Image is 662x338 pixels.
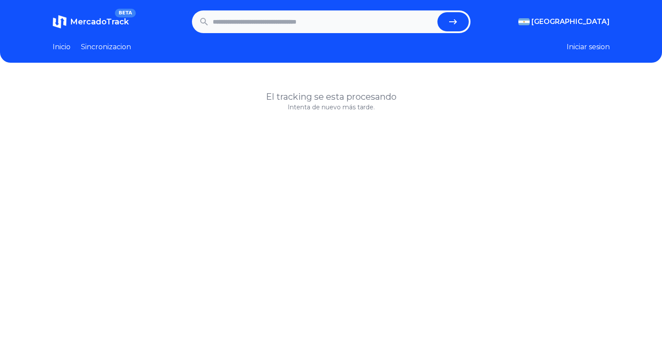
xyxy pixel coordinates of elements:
button: Iniciar sesion [567,42,610,52]
p: Intenta de nuevo más tarde. [53,103,610,112]
a: Sincronizacion [81,42,131,52]
img: Argentina [518,18,530,25]
span: MercadoTrack [70,17,129,27]
span: BETA [115,9,135,17]
button: [GEOGRAPHIC_DATA] [518,17,610,27]
a: Inicio [53,42,71,52]
a: MercadoTrackBETA [53,15,129,29]
img: MercadoTrack [53,15,67,29]
span: [GEOGRAPHIC_DATA] [531,17,610,27]
h1: El tracking se esta procesando [53,91,610,103]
